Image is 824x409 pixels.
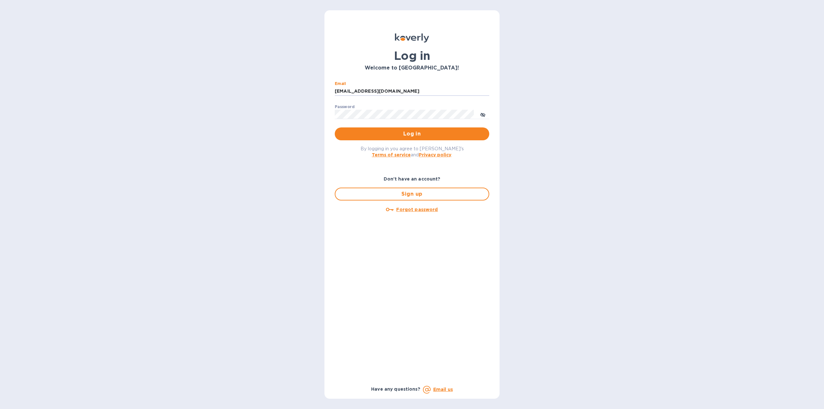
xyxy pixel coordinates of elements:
input: Enter email address [335,87,489,96]
u: Forgot password [396,207,438,212]
h1: Log in [335,49,489,62]
label: Email [335,82,346,86]
span: Sign up [341,190,483,198]
a: Terms of service [372,152,411,157]
span: By logging in you agree to [PERSON_NAME]'s and . [360,146,464,157]
a: Privacy policy [419,152,451,157]
b: Don't have an account? [384,176,441,181]
button: toggle password visibility [476,108,489,121]
span: Log in [340,130,484,138]
button: Sign up [335,188,489,200]
b: Have any questions? [371,386,420,392]
label: Password [335,105,354,109]
img: Koverly [395,33,429,42]
a: Email us [433,387,453,392]
button: Log in [335,127,489,140]
h3: Welcome to [GEOGRAPHIC_DATA]! [335,65,489,71]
